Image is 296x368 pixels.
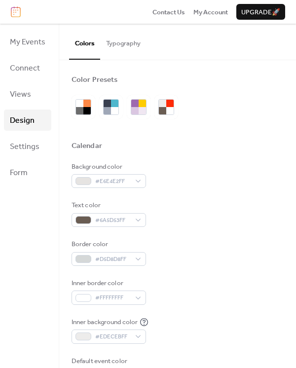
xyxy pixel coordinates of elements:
[95,177,130,186] span: #E6E4E2FF
[193,7,228,17] a: My Account
[4,136,51,157] a: Settings
[10,139,39,154] span: Settings
[95,332,130,342] span: #EDECEBFF
[72,317,138,327] div: Inner background color
[10,165,28,181] span: Form
[4,57,51,78] a: Connect
[10,35,45,50] span: My Events
[4,162,51,183] a: Form
[95,255,130,264] span: #D5D8D8FF
[69,24,100,59] button: Colors
[10,61,40,76] span: Connect
[72,162,144,172] div: Background color
[72,200,144,210] div: Text color
[72,278,144,288] div: Inner border color
[10,87,31,102] span: Views
[100,24,147,58] button: Typography
[72,141,102,151] div: Calendar
[72,356,144,366] div: Default event color
[72,75,117,85] div: Color Presets
[95,216,130,225] span: #6A5D53FF
[4,83,51,105] a: Views
[72,239,144,249] div: Border color
[11,6,21,17] img: logo
[241,7,280,17] span: Upgrade 🚀
[95,293,130,303] span: #FFFFFFFF
[4,31,51,52] a: My Events
[152,7,185,17] a: Contact Us
[4,110,51,131] a: Design
[236,4,285,20] button: Upgrade🚀
[10,113,35,128] span: Design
